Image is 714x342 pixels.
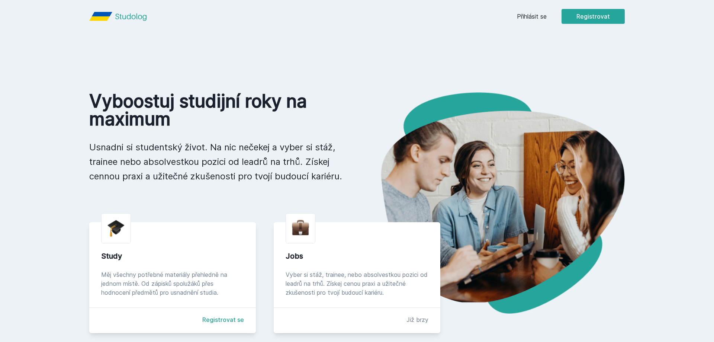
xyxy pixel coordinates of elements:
a: Přihlásit se [517,12,547,21]
img: briefcase.png [292,218,309,237]
img: graduation-cap.png [107,220,125,237]
div: Měj všechny potřebné materiály přehledně na jednom místě. Od zápisků spolužáků přes hodnocení pře... [101,270,244,297]
button: Registrovat [562,9,625,24]
a: Registrovat se [202,315,244,324]
p: Usnadni si studentský život. Na nic nečekej a vyber si stáž, trainee nebo absolvestkou pozici od ... [89,140,345,183]
div: Vyber si stáž, trainee, nebo absolvestkou pozici od leadrů na trhů. Získej cenou praxi a užitečné... [286,270,428,297]
img: hero.png [357,92,625,314]
h1: Vyboostuj studijní roky na maximum [89,92,345,128]
div: Již brzy [406,315,428,324]
div: Study [101,251,244,261]
div: Jobs [286,251,428,261]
